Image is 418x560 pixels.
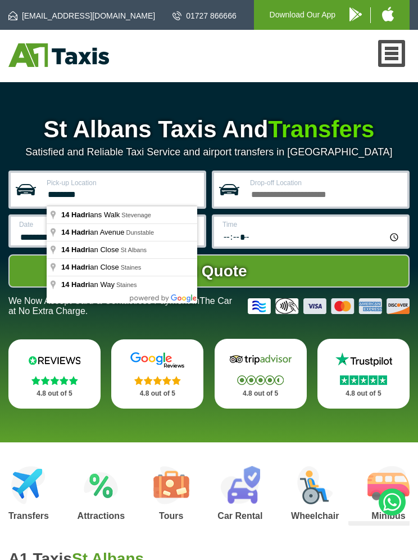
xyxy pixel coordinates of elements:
[217,512,262,521] h3: Car Rental
[330,351,397,368] img: Trustpilot
[71,228,90,236] span: Hadri
[61,263,121,271] span: an Close
[121,264,142,271] span: Staines
[121,247,147,253] span: St Albans
[61,245,90,254] span: 14 Hadri
[61,210,121,219] span: ans Walk
[172,10,237,21] a: 01727 866666
[21,352,88,369] img: Reviews.io
[8,254,410,288] button: Get Quote
[8,339,101,409] a: Reviews.io Stars 4.8 out of 5
[134,376,181,385] img: Stars
[71,210,90,219] span: Hadri
[222,221,401,228] label: Time
[291,512,339,521] h3: Wheelchair
[71,280,90,289] span: Hadri
[61,280,69,289] span: 14
[250,180,401,186] label: Drop-off Location
[124,387,191,401] p: 4.8 out of 5
[237,375,284,385] img: Stars
[8,10,155,21] a: [EMAIL_ADDRESS][DOMAIN_NAME]
[8,43,109,67] img: A1 Taxis St Albans LTD
[61,245,121,254] span: an Close
[367,512,410,521] h3: Minibus
[8,512,49,521] h3: Transfers
[61,263,69,271] span: 14
[268,116,374,142] span: Transfers
[220,466,260,504] img: Car Rental
[21,387,88,401] p: 4.8 out of 5
[19,221,197,228] label: Date
[297,466,333,504] img: Wheelchair
[126,229,155,236] span: Dunstable
[8,146,410,158] p: Satisfied and Reliable Taxi Service and airport transfers in [GEOGRAPHIC_DATA]
[71,263,90,271] span: Hadri
[153,466,189,504] img: Tours
[31,376,78,385] img: Stars
[78,512,125,521] h3: Attractions
[61,210,69,219] span: 14
[344,521,410,552] iframe: chat widget
[116,281,137,288] span: Staines
[11,466,46,504] img: Airport Transfers
[8,296,232,316] span: The Car at No Extra Charge.
[349,7,362,21] img: A1 Taxis Android App
[248,298,410,314] img: Credit And Debit Cards
[215,339,307,409] a: Tripadvisor Stars 4.8 out of 5
[270,8,336,22] p: Download Our App
[111,339,203,409] a: Google Stars 4.8 out of 5
[61,228,126,236] span: an Avenue
[378,40,406,67] a: Nav
[367,466,410,504] img: Minibus
[227,387,294,401] p: 4.8 out of 5
[330,387,397,401] p: 4.8 out of 5
[8,296,239,316] p: We Now Accept Card & Contactless Payment In
[84,466,118,504] img: Attractions
[227,351,294,368] img: Tripadvisor
[61,228,69,236] span: 14
[382,7,394,21] img: A1 Taxis iPhone App
[124,352,191,369] img: Google
[47,180,197,186] label: Pick-up Location
[153,512,189,521] h3: Tours
[8,116,410,143] h1: St Albans Taxis And
[340,375,387,385] img: Stars
[121,212,151,218] span: Stevenage
[317,339,410,409] a: Trustpilot Stars 4.8 out of 5
[61,280,116,289] span: an Way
